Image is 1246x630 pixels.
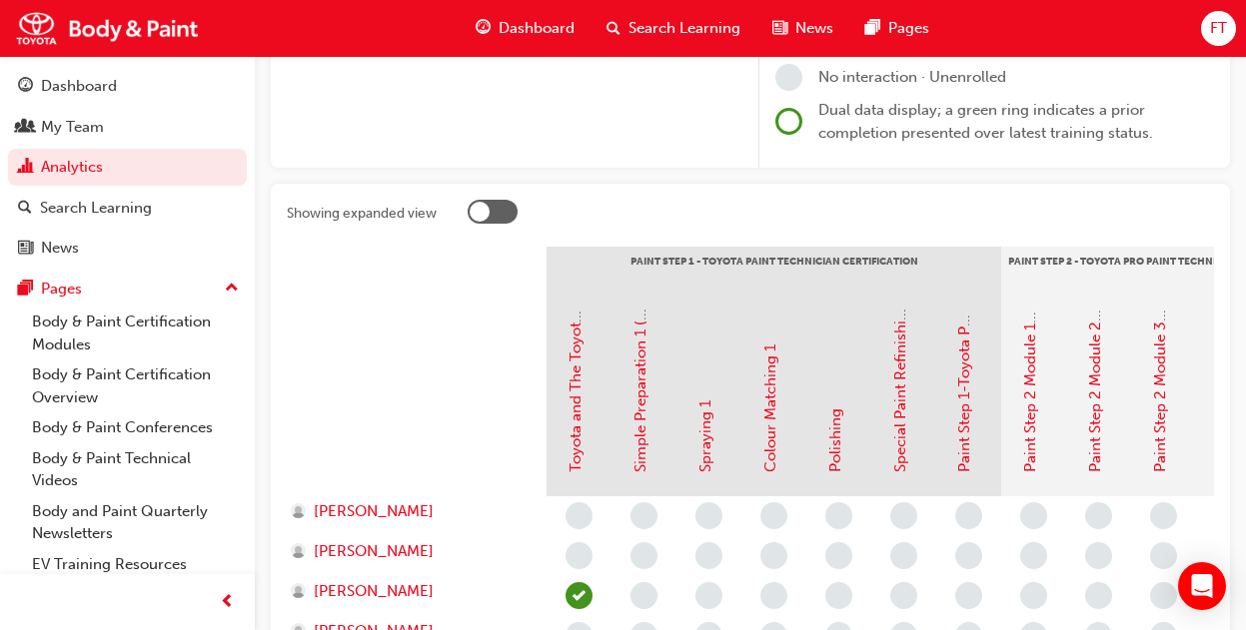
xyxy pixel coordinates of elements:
[956,179,974,472] a: Paint Step 1-Toyota Paint Technician Exam
[41,75,117,98] div: Dashboard
[314,540,434,563] span: [PERSON_NAME]
[225,276,239,302] span: up-icon
[8,109,247,146] a: My Team
[1020,542,1047,569] span: learningRecordVerb_NONE-icon
[761,344,779,472] a: Colour Matching 1
[547,247,1001,297] div: Paint Step 1 - Toyota Paint Technician Certification
[41,116,104,139] div: My Team
[8,64,247,271] button: DashboardMy TeamAnalyticsSearch LearningNews
[18,281,33,299] span: pages-icon
[8,230,247,267] a: News
[1150,502,1177,529] span: learningRecordVerb_NONE-icon
[1085,582,1112,609] span: learningRecordVerb_NONE-icon
[41,237,79,260] div: News
[631,215,649,472] a: Simple Preparation 1 (simple surface)
[567,236,585,472] a: Toyota and The Toyota Technician
[24,496,247,549] a: Body and Paint Quarterly Newsletters
[8,149,247,186] a: Analytics
[695,542,722,569] span: learningRecordVerb_NONE-icon
[24,549,247,580] a: EV Training Resources
[890,542,917,569] span: learningRecordVerb_NONE-icon
[825,502,852,529] span: learningRecordVerb_NONE-icon
[1020,582,1047,609] span: learningRecordVerb_NONE-icon
[760,502,787,529] span: learningRecordVerb_NONE-icon
[24,359,247,412] a: Body & Paint Certification Overview
[695,502,722,529] span: learningRecordVerb_NONE-icon
[287,204,437,224] div: Showing expanded view
[760,582,787,609] span: learningRecordVerb_NONE-icon
[18,119,33,137] span: people-icon
[630,542,657,569] span: learningRecordVerb_NONE-icon
[40,197,152,220] div: Search Learning
[314,500,434,523] span: [PERSON_NAME]
[18,240,33,258] span: news-icon
[8,271,247,308] button: Pages
[24,412,247,443] a: Body & Paint Conferences
[955,542,982,569] span: learningRecordVerb_NONE-icon
[756,8,849,49] a: news-iconNews
[1201,11,1236,46] button: FT
[825,582,852,609] span: learningRecordVerb_NONE-icon
[695,582,722,609] span: learningRecordVerb_NONE-icon
[499,17,575,40] span: Dashboard
[630,582,657,609] span: learningRecordVerb_NONE-icon
[18,200,32,218] span: search-icon
[1085,502,1112,529] span: learningRecordVerb_NONE-icon
[8,190,247,227] a: Search Learning
[8,68,247,105] a: Dashboard
[628,17,740,40] span: Search Learning
[291,540,528,563] a: [PERSON_NAME]
[865,16,880,41] span: pages-icon
[795,17,833,40] span: News
[955,502,982,529] span: learningRecordVerb_NONE-icon
[849,8,945,49] a: pages-iconPages
[566,502,593,529] span: learningRecordVerb_NONE-icon
[825,542,852,569] span: learningRecordVerb_NONE-icon
[772,16,787,41] span: news-icon
[24,443,247,496] a: Body & Paint Technical Videos
[775,64,802,91] span: learningRecordVerb_NONE-icon
[314,580,434,603] span: [PERSON_NAME]
[1150,582,1177,609] span: learningRecordVerb_NONE-icon
[818,101,1153,142] span: Dual data display; a green ring indicates a prior completion presented over latest training status.
[818,68,1006,86] span: No interaction · Unenrolled
[826,408,844,472] a: Polishing
[1020,502,1047,529] span: learningRecordVerb_NONE-icon
[41,278,82,301] div: Pages
[1150,542,1177,569] span: learningRecordVerb_NONE-icon
[1210,17,1227,40] span: FT
[890,502,917,529] span: learningRecordVerb_NONE-icon
[760,542,787,569] span: learningRecordVerb_NONE-icon
[18,159,33,177] span: chart-icon
[1085,542,1112,569] span: learningRecordVerb_NONE-icon
[10,6,205,51] img: Trak
[591,8,756,49] a: search-iconSearch Learning
[476,16,491,41] span: guage-icon
[18,78,33,96] span: guage-icon
[696,400,714,472] a: Spraying 1
[607,16,621,41] span: search-icon
[460,8,591,49] a: guage-iconDashboard
[291,500,528,523] a: [PERSON_NAME]
[891,303,909,472] a: Special Paint Refinishing
[630,502,657,529] span: learningRecordVerb_NONE-icon
[566,542,593,569] span: learningRecordVerb_NONE-icon
[890,582,917,609] span: learningRecordVerb_NONE-icon
[955,582,982,609] span: learningRecordVerb_NONE-icon
[888,17,929,40] span: Pages
[1178,562,1226,610] div: Open Intercom Messenger
[24,307,247,359] a: Body & Paint Certification Modules
[1151,221,1169,472] a: Paint Step 2 Module 3-Plastic Repair
[220,590,235,615] span: prev-icon
[566,582,593,609] span: learningRecordVerb_COMPLETE-icon
[291,580,528,603] a: [PERSON_NAME]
